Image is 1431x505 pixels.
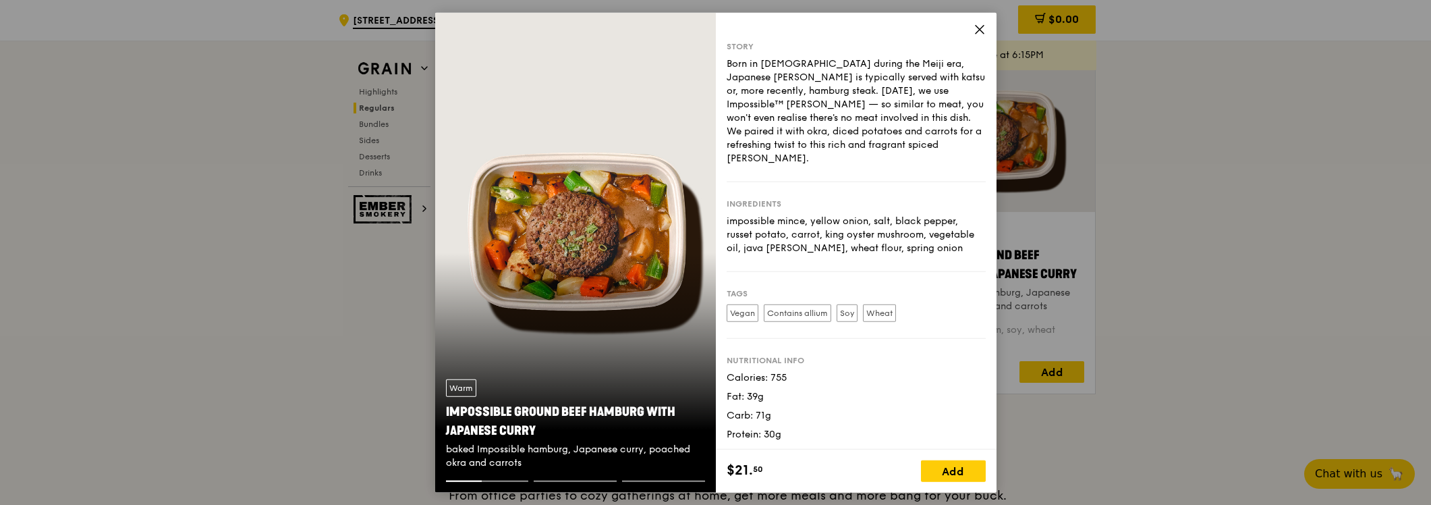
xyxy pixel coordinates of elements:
[727,288,986,299] div: Tags
[727,304,758,322] label: Vegan
[727,41,986,52] div: Story
[837,304,858,322] label: Soy
[727,460,753,480] span: $21.
[921,460,986,481] div: Add
[764,304,831,322] label: Contains allium
[727,390,986,404] div: Fat: 39g
[863,304,896,322] label: Wheat
[727,57,986,165] div: Born in [DEMOGRAPHIC_DATA] during the Meiji era, Japanese [PERSON_NAME] is typically served with ...
[446,402,705,440] div: Impossible Ground Beef Hamburg with Japanese Curry
[727,198,986,209] div: Ingredients
[446,442,705,469] div: baked Impossible hamburg, Japanese curry, poached okra and carrots
[727,355,986,366] div: Nutritional info
[446,379,476,396] div: Warm
[727,409,986,423] div: Carb: 71g
[727,215,986,255] div: impossible mince, yellow onion, salt, black pepper, russet potato, carrot, king oyster mushroom, ...
[727,428,986,442] div: Protein: 30g
[727,371,986,385] div: Calories: 755
[753,463,763,474] span: 50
